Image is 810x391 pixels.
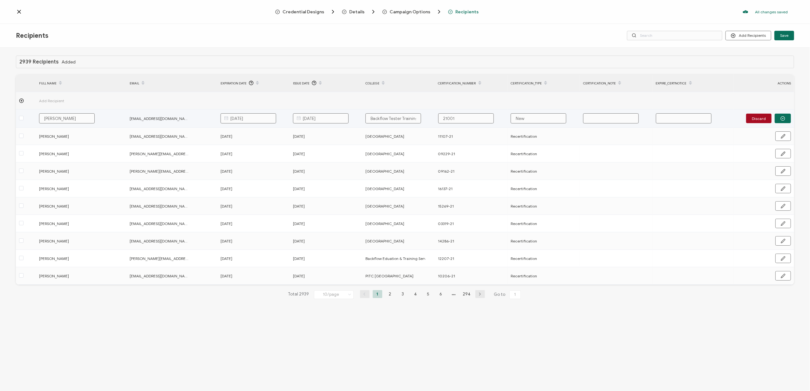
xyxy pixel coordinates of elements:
span: 11107-21 [438,133,453,140]
span: [DATE] [221,220,232,227]
span: [EMAIL_ADDRESS][DOMAIN_NAME] [130,202,190,210]
span: [EMAIL_ADDRESS][DOMAIN_NAME] [130,115,190,122]
span: [PERSON_NAME] [39,272,99,280]
span: Recertification [511,202,537,210]
span: 09229-21 [438,150,455,157]
span: [GEOGRAPHIC_DATA] [365,168,404,175]
span: [GEOGRAPHIC_DATA] [365,202,404,210]
input: Search [627,31,722,40]
div: Certification_Note [580,78,652,89]
span: Total 2939 [288,290,309,299]
span: 16137-21 [438,185,453,192]
span: Recertification [511,272,537,280]
input: Select [314,290,354,299]
span: [GEOGRAPHIC_DATA] [365,150,404,157]
span: Recipients [455,10,479,14]
span: [PERSON_NAME] [39,150,99,157]
span: Save [780,34,788,37]
div: Breadcrumb [275,9,534,15]
span: [EMAIL_ADDRESS][DOMAIN_NAME] [130,185,190,192]
span: 09162-21 [438,168,455,175]
span: Recertification [511,185,537,192]
button: Add Recipients [725,31,771,40]
span: [DATE] [293,150,305,157]
span: 12207-21 [438,255,454,262]
span: [PERSON_NAME][EMAIL_ADDRESS][PERSON_NAME][DOMAIN_NAME] [130,168,190,175]
button: Save [774,31,794,40]
div: Certification_Number [435,78,507,89]
span: Recertification [511,255,537,262]
span: [GEOGRAPHIC_DATA] [365,133,404,140]
p: All changes saved [755,10,788,14]
span: [DATE] [221,255,232,262]
span: 14286-21 [438,237,454,245]
div: Expire_CertNotice [653,78,725,89]
span: [DATE] [293,237,305,245]
span: [EMAIL_ADDRESS][DOMAIN_NAME] [130,237,190,245]
span: Recertification [511,133,537,140]
li: 294 [462,290,472,298]
span: [DATE] [221,185,232,192]
span: Recipients [448,10,479,14]
span: [DATE] [293,220,305,227]
span: [PERSON_NAME] [39,185,99,192]
span: [EMAIL_ADDRESS][DOMAIN_NAME] [130,220,190,227]
li: 5 [424,290,433,298]
span: [DATE] [221,202,232,210]
span: [PERSON_NAME] [39,133,99,140]
li: 6 [436,290,446,298]
span: [PERSON_NAME] [39,168,99,175]
span: [DATE] [221,168,232,175]
li: 3 [398,290,408,298]
h1: 2939 Recipients [19,59,58,65]
span: [GEOGRAPHIC_DATA] [365,220,404,227]
button: Discard [746,114,772,123]
span: [DATE] [293,133,305,140]
span: [GEOGRAPHIC_DATA] [365,237,404,245]
span: [PERSON_NAME] [39,255,99,262]
li: 2 [385,290,395,298]
span: [EMAIL_ADDRESS][DOMAIN_NAME] [130,133,190,140]
span: Issue Date [293,80,310,87]
div: College [362,78,435,89]
div: ACTIONS [734,80,794,87]
span: [PERSON_NAME] [39,237,99,245]
span: Details [342,9,377,15]
span: Expiration Date [221,80,247,87]
li: 1 [373,290,382,298]
span: Credential Designs [275,9,336,15]
iframe: Chat Widget [778,361,810,391]
span: [DATE] [293,185,305,192]
span: Campaign Options [382,9,442,15]
span: [DATE] [293,168,305,175]
span: Recertification [511,237,537,245]
span: Recipients [16,32,48,40]
span: Details [349,10,364,14]
span: [PERSON_NAME] [39,202,99,210]
span: Recertification [511,220,537,227]
span: 15269-21 [438,202,454,210]
span: 03319-21 [438,220,454,227]
span: [PERSON_NAME] [39,220,99,227]
span: 10206-21 [438,272,455,280]
div: Certification_Type [507,78,580,89]
span: Recertification [511,150,537,157]
span: PITC [GEOGRAPHIC_DATA] [365,272,413,280]
span: Recertification [511,168,537,175]
span: [DATE] [293,255,305,262]
span: Go to [494,290,522,299]
span: [PERSON_NAME][EMAIL_ADDRESS][DOMAIN_NAME] [130,150,190,157]
input: Jane Doe [39,113,95,123]
div: EMAIL [126,78,217,89]
span: Backflow Eduation & Training Services [365,255,433,262]
span: [DATE] [221,237,232,245]
span: [GEOGRAPHIC_DATA] [365,185,404,192]
li: 4 [411,290,420,298]
span: [DATE] [221,150,232,157]
span: [DATE] [221,133,232,140]
span: Add Recipient [39,97,99,104]
span: [PERSON_NAME][EMAIL_ADDRESS][DOMAIN_NAME] [130,255,190,262]
span: Added [62,60,76,64]
span: Credential Designs [282,10,324,14]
